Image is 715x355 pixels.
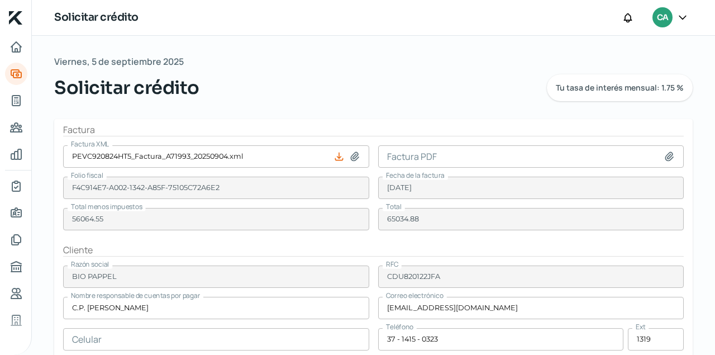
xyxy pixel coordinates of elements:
[386,202,402,211] span: Total
[5,36,27,58] a: Inicio
[71,291,200,300] span: Nombre responsable de cuentas por pagar
[386,291,444,300] span: Correo electrónico
[386,322,413,332] span: Teléfono
[5,143,27,165] a: Mis finanzas
[556,84,684,92] span: Tu tasa de interés mensual: 1.75 %
[63,244,684,257] h2: Cliente
[657,11,668,25] span: CA
[5,63,27,85] a: Adelantar facturas
[386,171,445,180] span: Fecha de la factura
[54,54,184,70] span: Viernes, 5 de septiembre 2025
[5,89,27,112] a: Tus créditos
[5,175,27,197] a: Mi contrato
[5,116,27,139] a: Pago a proveedores
[5,202,27,224] a: Información general
[71,139,109,149] span: Factura XML
[71,171,103,180] span: Folio fiscal
[71,202,142,211] span: Total menos impuestos
[5,229,27,251] a: Documentos
[71,259,109,269] span: Razón social
[5,255,27,278] a: Buró de crédito
[636,322,645,332] span: Ext
[63,124,684,136] h2: Factura
[386,259,398,269] span: RFC
[54,10,139,26] h1: Solicitar crédito
[5,282,27,305] a: Referencias
[54,74,199,101] span: Solicitar crédito
[5,309,27,332] a: Industria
